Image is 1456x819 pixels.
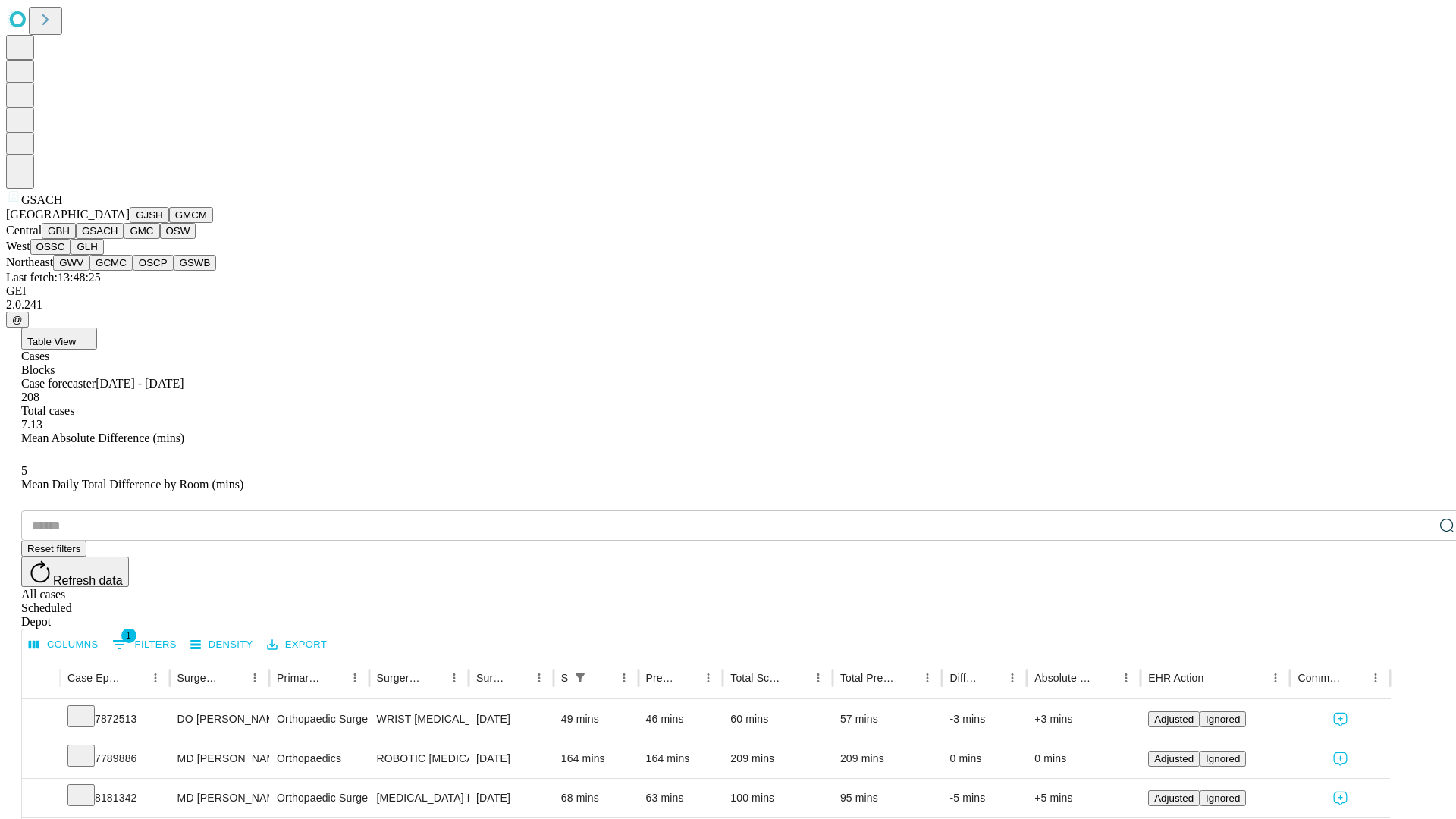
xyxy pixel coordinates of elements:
[21,431,184,444] span: Mean Absolute Difference (mins)
[67,779,162,817] div: 8181342
[561,739,631,778] div: 164 mins
[422,667,444,689] button: Sort
[1148,790,1200,806] button: Adjusted
[786,667,808,689] button: Sort
[949,700,1019,739] div: -3 mins
[6,271,101,284] span: Last fetch: 13:48:25
[145,667,166,689] button: Menu
[1154,792,1194,804] span: Adjusted
[42,223,76,239] button: GBH
[277,700,361,739] div: Orthopaedic Surgery
[476,672,506,684] div: Surgery Date
[277,672,321,684] div: Primary Service
[174,255,217,271] button: GSWB
[30,746,52,773] button: Expand
[896,667,917,689] button: Sort
[277,779,361,817] div: Orthopaedic Surgery
[1154,714,1194,725] span: Adjusted
[1365,667,1386,689] button: Menu
[53,574,123,587] span: Refresh data
[223,667,244,689] button: Sort
[1200,751,1246,767] button: Ignored
[561,700,631,739] div: 49 mins
[676,667,698,689] button: Sort
[730,739,825,778] div: 209 mins
[592,667,613,689] button: Sort
[53,255,89,271] button: GWV
[917,667,938,689] button: Menu
[1002,667,1023,689] button: Menu
[21,478,243,491] span: Mean Daily Total Difference by Room (mins)
[377,700,461,739] div: WRIST [MEDICAL_DATA] SURGERY RELEASE TRANSVERSE [MEDICAL_DATA] LIGAMENT
[71,239,103,255] button: GLH
[96,377,184,390] span: [DATE] - [DATE]
[840,700,935,739] div: 57 mins
[177,700,262,739] div: DO [PERSON_NAME] [PERSON_NAME] Do
[6,298,1450,312] div: 2.0.241
[1154,753,1194,764] span: Adjusted
[21,391,39,403] span: 208
[1034,700,1133,739] div: +3 mins
[76,223,124,239] button: GSACH
[177,779,262,817] div: MD [PERSON_NAME]
[21,377,96,390] span: Case forecaster
[1200,711,1246,727] button: Ignored
[840,779,935,817] div: 95 mins
[244,667,265,689] button: Menu
[1148,672,1203,684] div: EHR Action
[6,208,130,221] span: [GEOGRAPHIC_DATA]
[277,739,361,778] div: Orthopaedics
[1206,753,1240,764] span: Ignored
[67,739,162,778] div: 7789886
[1034,739,1133,778] div: 0 mins
[949,672,979,684] div: Difference
[21,541,86,557] button: Reset filters
[1148,751,1200,767] button: Adjusted
[949,739,1019,778] div: 0 mins
[177,672,221,684] div: Surgeon Name
[323,667,344,689] button: Sort
[476,739,546,778] div: [DATE]
[30,239,71,255] button: OSSC
[121,628,136,643] span: 1
[6,240,30,253] span: West
[27,336,76,347] span: Table View
[476,779,546,817] div: [DATE]
[561,672,568,684] div: Scheduled In Room Duration
[21,404,74,417] span: Total cases
[507,667,529,689] button: Sort
[646,739,716,778] div: 164 mins
[30,707,52,733] button: Expand
[30,786,52,812] button: Expand
[6,256,53,268] span: Northeast
[570,667,591,689] div: 1 active filter
[561,779,631,817] div: 68 mins
[67,700,162,739] div: 7872513
[1298,672,1341,684] div: Comments
[1200,790,1246,806] button: Ignored
[1148,711,1200,727] button: Adjusted
[377,779,461,817] div: [MEDICAL_DATA] LEG,KNEE, ANKLE DEEP
[1094,667,1116,689] button: Sort
[130,207,169,223] button: GJSH
[133,255,174,271] button: OSCP
[1034,779,1133,817] div: +5 mins
[67,672,122,684] div: Case Epic Id
[808,667,829,689] button: Menu
[646,672,676,684] div: Predicted In Room Duration
[377,672,421,684] div: Surgery Name
[730,700,825,739] div: 60 mins
[730,672,785,684] div: Total Scheduled Duration
[177,739,262,778] div: MD [PERSON_NAME]
[698,667,719,689] button: Menu
[6,224,42,237] span: Central
[6,284,1450,298] div: GEI
[27,543,80,554] span: Reset filters
[840,739,935,778] div: 209 mins
[21,418,42,431] span: 7.13
[21,557,129,587] button: Refresh data
[108,632,180,657] button: Show filters
[25,633,102,657] button: Select columns
[124,667,145,689] button: Sort
[730,779,825,817] div: 100 mins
